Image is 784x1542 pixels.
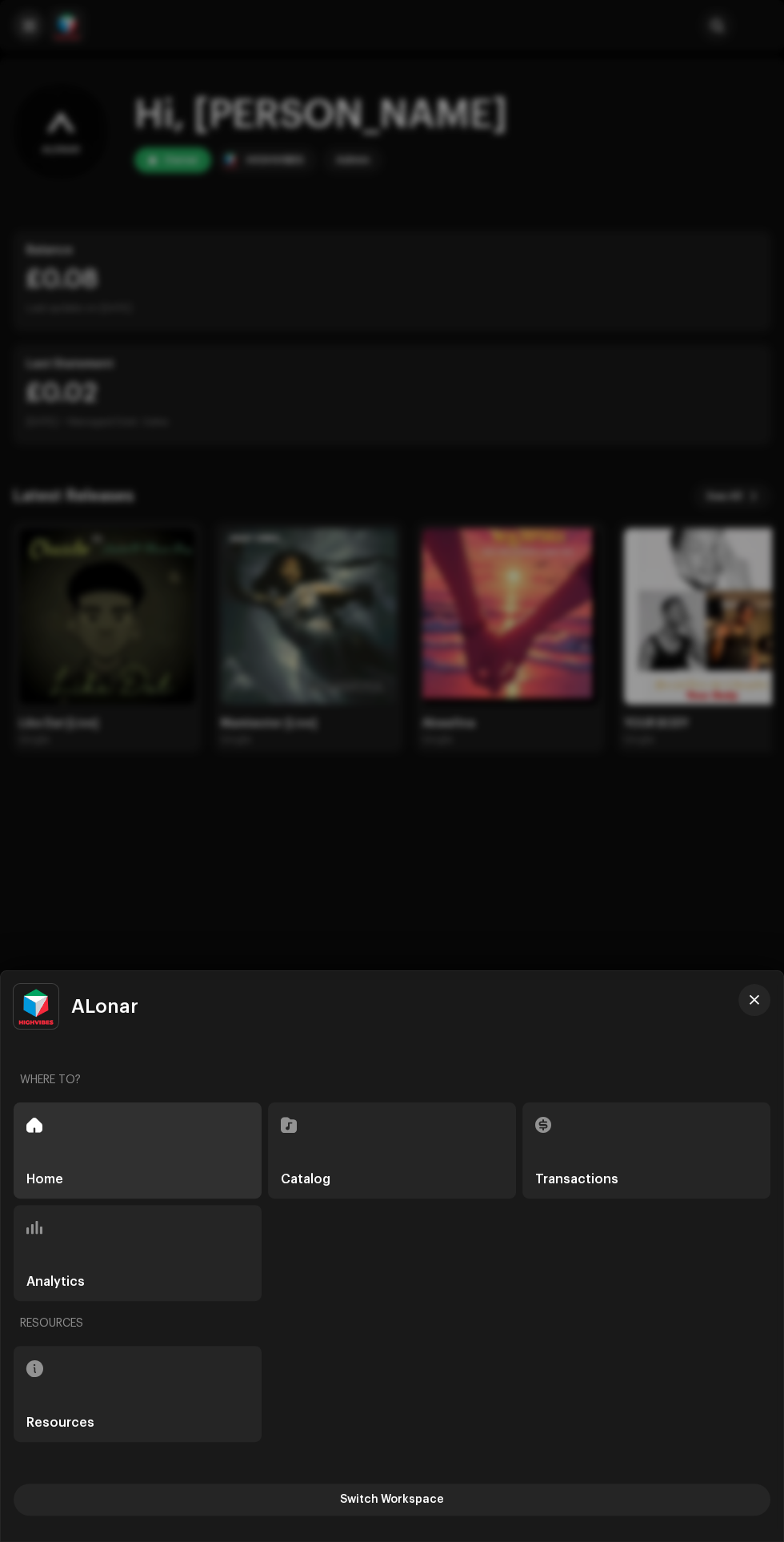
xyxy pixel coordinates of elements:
[26,1275,85,1288] h5: Analytics
[71,997,138,1016] span: ALonar
[281,1173,330,1186] h5: Catalog
[14,1484,770,1516] button: Switch Workspace
[14,1304,770,1343] re-a-nav-header: Resources
[14,1061,770,1099] re-a-nav-header: Where to?
[535,1173,618,1186] h5: Transactions
[340,1484,444,1516] span: Switch Workspace
[26,1173,63,1186] h5: Home
[14,984,58,1029] img: feab3aad-9b62-475c-8caf-26f15a9573ee
[26,1416,94,1429] h5: Resources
